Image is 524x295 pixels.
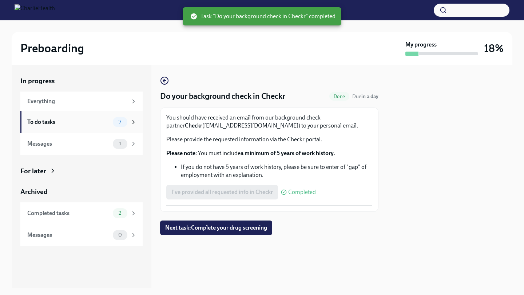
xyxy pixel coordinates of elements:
[20,41,84,56] h2: Preboarding
[114,232,126,238] span: 0
[166,136,372,144] p: Please provide the requested information via the Checkr portal.
[165,224,267,231] span: Next task : Complete your drug screening
[20,166,143,176] a: For later
[20,111,143,133] a: To do tasks7
[329,94,349,99] span: Done
[288,189,316,195] span: Completed
[20,202,143,224] a: Completed tasks2
[190,12,336,20] span: Task "Do your background check in Checkr" completed
[115,141,126,146] span: 1
[114,210,126,216] span: 2
[160,221,272,235] button: Next task:Complete your drug screening
[20,224,143,246] a: Messages0
[405,41,437,49] strong: My progress
[27,140,110,148] div: Messages
[27,118,110,126] div: To do tasks
[27,209,110,217] div: Completed tasks
[27,231,110,239] div: Messages
[166,150,195,157] strong: Please note
[185,122,202,129] strong: Checkr
[241,150,334,157] strong: a minimum of 5 years of work history
[166,149,372,157] p: : You must include .
[20,76,143,86] a: In progress
[484,42,504,55] h3: 18%
[114,119,126,125] span: 7
[20,187,143,197] a: Archived
[352,93,378,100] span: August 20th, 2025 09:00
[15,4,55,16] img: CharlieHealth
[166,114,372,130] p: You should have received an email from our background check partner ([EMAIL_ADDRESS][DOMAIN_NAME]...
[20,92,143,111] a: Everything
[27,97,127,105] div: Everything
[352,93,378,100] span: Due
[160,91,285,102] h4: Do your background check in Checkr
[361,93,378,100] strong: in a day
[20,166,46,176] div: For later
[181,163,372,179] li: If you do not have 5 years of work history, please be sure to enter of "gap" of employment with a...
[20,133,143,155] a: Messages1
